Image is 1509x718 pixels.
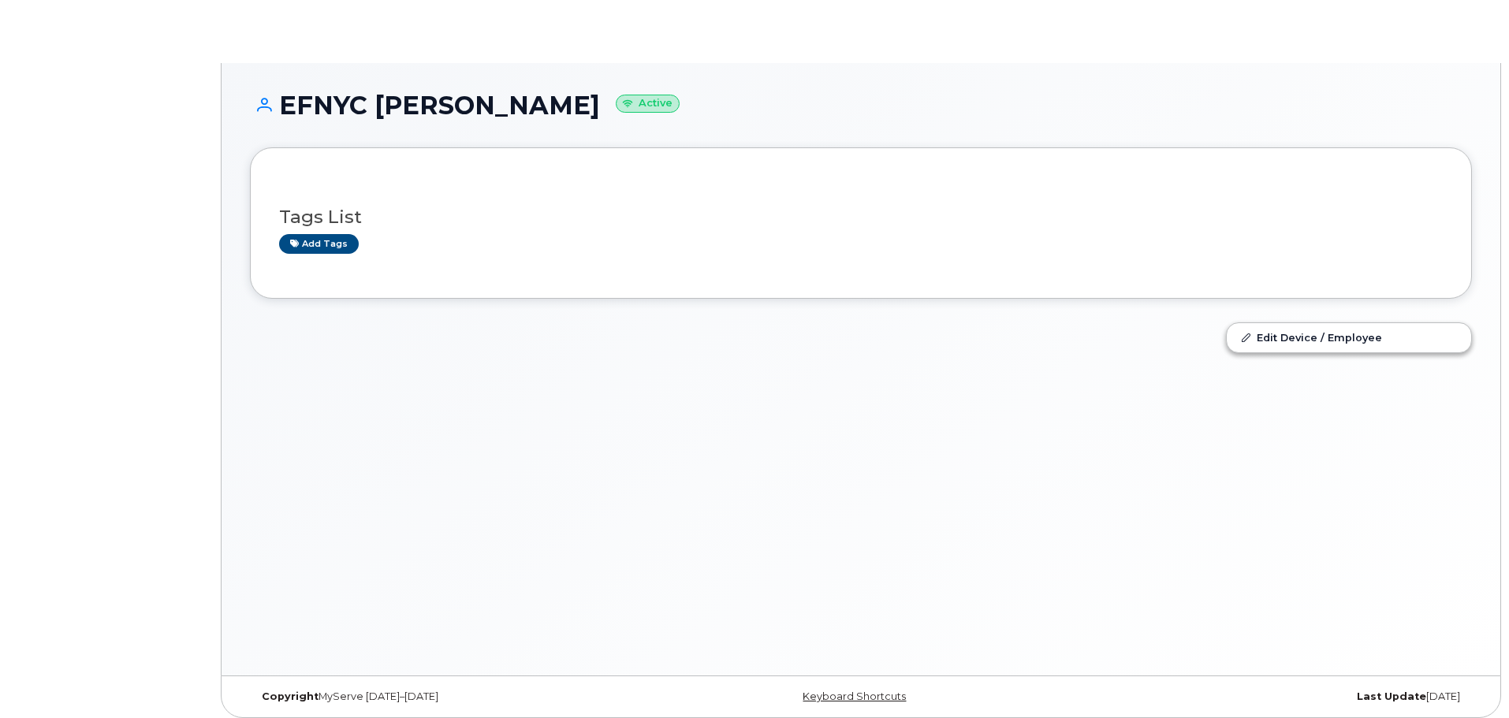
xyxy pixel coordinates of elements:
h1: EFNYC [PERSON_NAME] [250,91,1472,119]
div: [DATE] [1064,690,1472,703]
strong: Copyright [262,690,319,702]
a: Keyboard Shortcuts [803,690,906,702]
a: Edit Device / Employee [1227,323,1471,352]
h3: Tags List [279,207,1443,227]
div: MyServe [DATE]–[DATE] [250,690,658,703]
a: Add tags [279,234,359,254]
small: Active [616,95,680,113]
strong: Last Update [1357,690,1426,702]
